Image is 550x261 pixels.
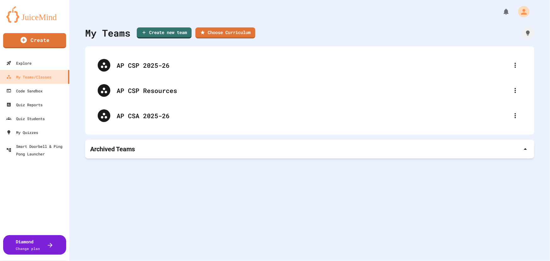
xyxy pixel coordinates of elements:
[117,86,509,95] div: AP CSP Resources
[6,142,67,158] div: Smart Doorbell & Ping Pong Launcher
[91,103,528,128] div: AP CSA 2025-26
[6,73,51,81] div: My Teams/Classes
[3,33,66,48] a: Create
[522,27,534,39] div: How it works
[3,235,66,255] button: DiamondChange plan
[195,27,255,38] a: Choose Curriculum
[91,53,528,78] div: AP CSP 2025-26
[512,4,531,19] div: My Account
[90,145,135,154] p: Archived Teams
[6,6,63,23] img: logo-orange.svg
[6,129,38,136] div: My Quizzes
[16,238,40,252] div: Diamond
[117,61,509,70] div: AP CSP 2025-26
[6,87,43,95] div: Code Sandbox
[6,115,45,122] div: Quiz Students
[91,78,528,103] div: AP CSP Resources
[491,6,512,17] div: My Notifications
[137,27,192,38] a: Create new team
[117,111,509,120] div: AP CSA 2025-26
[16,246,40,251] span: Change plan
[6,59,32,67] div: Explore
[85,26,130,40] div: My Teams
[6,101,43,108] div: Quiz Reports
